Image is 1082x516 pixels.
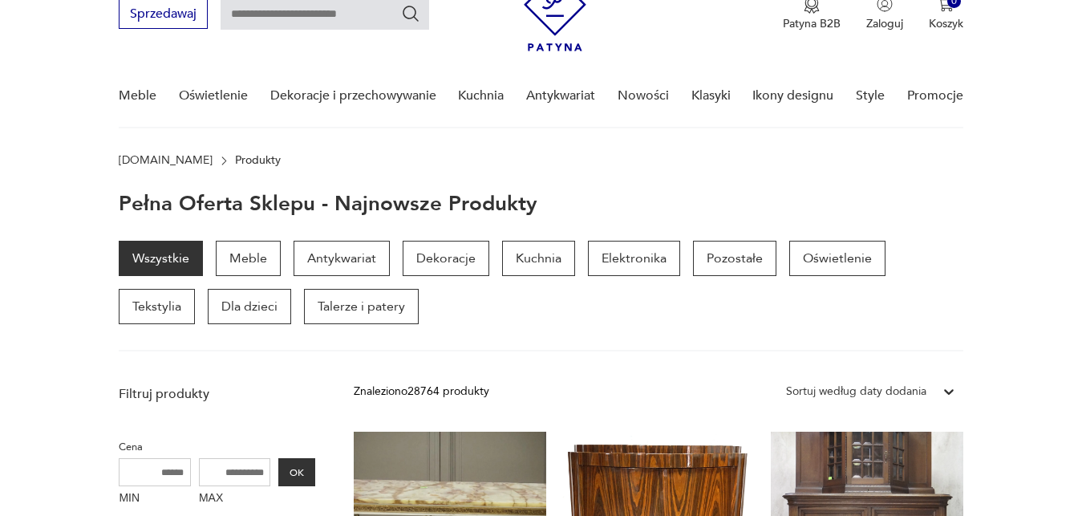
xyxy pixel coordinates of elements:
[278,458,315,486] button: OK
[119,385,315,403] p: Filtruj produkty
[693,241,776,276] a: Pozostałe
[119,10,208,21] a: Sprzedawaj
[458,65,504,127] a: Kuchnia
[588,241,680,276] a: Elektronika
[856,65,885,127] a: Style
[119,438,315,456] p: Cena
[401,4,420,23] button: Szukaj
[403,241,489,276] a: Dekoracje
[119,193,537,215] h1: Pełna oferta sklepu - najnowsze produkty
[866,16,903,31] p: Zaloguj
[179,65,248,127] a: Oświetlenie
[216,241,281,276] a: Meble
[119,486,191,512] label: MIN
[502,241,575,276] a: Kuchnia
[618,65,669,127] a: Nowości
[789,241,885,276] a: Oświetlenie
[270,65,436,127] a: Dekoracje i przechowywanie
[354,383,489,400] div: Znaleziono 28764 produkty
[752,65,833,127] a: Ikony designu
[119,289,195,324] a: Tekstylia
[235,154,281,167] p: Produkty
[691,65,731,127] a: Klasyki
[783,16,841,31] p: Patyna B2B
[929,16,963,31] p: Koszyk
[907,65,963,127] a: Promocje
[294,241,390,276] a: Antykwariat
[119,154,213,167] a: [DOMAIN_NAME]
[526,65,595,127] a: Antykwariat
[786,383,926,400] div: Sortuj według daty dodania
[208,289,291,324] a: Dla dzieci
[119,65,156,127] a: Meble
[304,289,419,324] a: Talerze i patery
[119,241,203,276] a: Wszystkie
[199,486,271,512] label: MAX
